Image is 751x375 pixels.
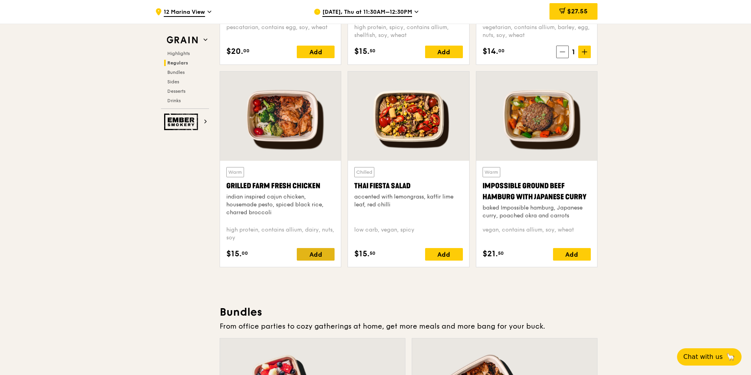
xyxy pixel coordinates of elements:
[483,226,591,242] div: vegan, contains allium, soy, wheat
[242,250,248,256] span: 00
[167,60,188,66] span: Regulars
[243,48,250,54] span: 00
[425,248,463,261] div: Add
[297,46,335,58] div: Add
[726,352,735,362] span: 🦙
[297,248,335,261] div: Add
[167,88,185,94] span: Desserts
[483,248,498,260] span: $21.
[164,8,205,17] span: 12 Marina View
[226,46,243,57] span: $20.
[220,321,597,332] div: From office parties to cozy gatherings at home, get more meals and more bang for your buck.
[354,24,462,39] div: high protein, spicy, contains allium, shellfish, soy, wheat
[567,7,588,15] span: $27.55
[354,248,370,260] span: $15.
[220,305,597,319] h3: Bundles
[553,248,591,261] div: Add
[167,79,179,85] span: Sides
[354,46,370,57] span: $15.
[354,180,462,191] div: Thai Fiesta Salad
[322,8,412,17] span: [DATE], Thu at 11:30AM–12:30PM
[483,180,591,202] div: Impossible Ground Beef Hamburg with Japanese Curry
[226,193,335,217] div: indian inspired cajun chicken, housemade pesto, spiced black rice, charred broccoli
[226,180,335,191] div: Grilled Farm Fresh Chicken
[370,250,375,256] span: 50
[354,193,462,209] div: accented with lemongrass, kaffir lime leaf, red chilli
[226,248,242,260] span: $15.
[354,167,374,177] div: Chilled
[483,204,591,220] div: baked Impossible hamburg, Japanese curry, poached okra and carrots
[683,352,723,362] span: Chat with us
[226,167,244,177] div: Warm
[167,51,190,56] span: Highlights
[425,46,463,58] div: Add
[164,114,200,130] img: Ember Smokery web logo
[226,24,335,39] div: pescatarian, contains egg, soy, wheat
[498,250,504,256] span: 50
[167,70,185,75] span: Bundles
[354,226,462,242] div: low carb, vegan, spicy
[167,98,181,103] span: Drinks
[370,48,375,54] span: 50
[164,33,200,47] img: Grain web logo
[677,348,742,366] button: Chat with us🦙
[483,167,500,177] div: Warm
[226,226,335,242] div: high protein, contains allium, dairy, nuts, soy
